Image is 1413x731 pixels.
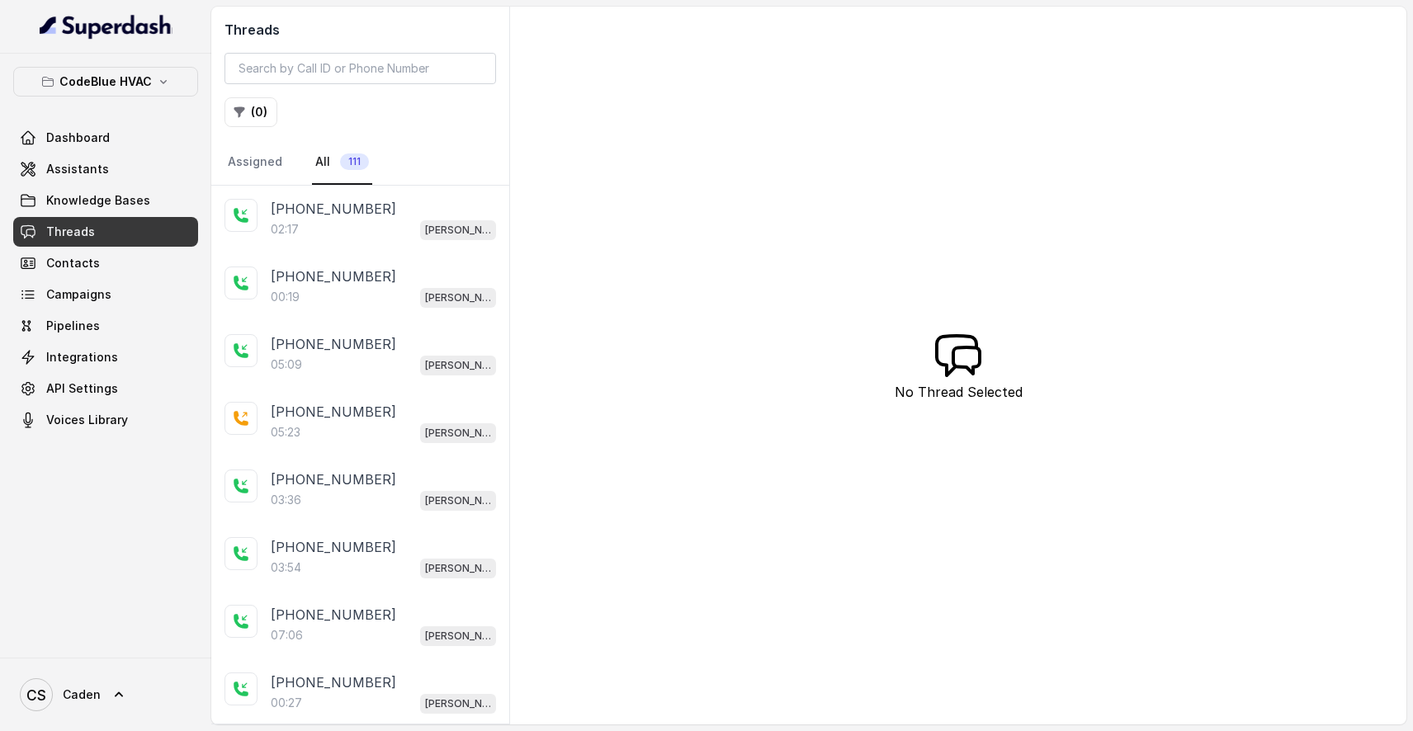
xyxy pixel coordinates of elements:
[46,412,128,428] span: Voices Library
[224,140,496,185] nav: Tabs
[271,627,303,644] p: 07:06
[895,382,1023,402] p: No Thread Selected
[425,222,491,238] p: [PERSON_NAME]
[13,311,198,341] a: Pipelines
[271,695,302,711] p: 00:27
[271,672,396,692] p: [PHONE_NUMBER]
[425,357,491,374] p: [PERSON_NAME]
[13,405,198,435] a: Voices Library
[13,248,198,278] a: Contacts
[224,97,277,127] button: (0)
[271,266,396,286] p: [PHONE_NUMBER]
[425,425,491,441] p: [PERSON_NAME]
[271,559,301,576] p: 03:54
[425,696,491,712] p: [PERSON_NAME]
[340,153,369,170] span: 111
[13,154,198,184] a: Assistants
[425,560,491,577] p: [PERSON_NAME]
[59,72,152,92] p: CodeBlue HVAC
[271,289,300,305] p: 00:19
[271,605,396,625] p: [PHONE_NUMBER]
[425,493,491,509] p: [PERSON_NAME]
[271,492,301,508] p: 03:36
[46,130,110,146] span: Dashboard
[271,221,299,238] p: 02:17
[271,537,396,557] p: [PHONE_NUMBER]
[13,672,198,718] a: Caden
[46,380,118,397] span: API Settings
[46,161,109,177] span: Assistants
[271,199,396,219] p: [PHONE_NUMBER]
[26,686,46,704] text: CS
[13,374,198,403] a: API Settings
[224,20,496,40] h2: Threads
[46,349,118,365] span: Integrations
[271,356,302,373] p: 05:09
[425,628,491,644] p: [PERSON_NAME]
[271,424,300,441] p: 05:23
[13,280,198,309] a: Campaigns
[46,192,150,209] span: Knowledge Bases
[13,217,198,247] a: Threads
[224,53,496,84] input: Search by Call ID or Phone Number
[224,140,286,185] a: Assigned
[13,342,198,372] a: Integrations
[13,67,198,97] button: CodeBlue HVAC
[425,290,491,306] p: [PERSON_NAME]
[271,469,396,489] p: [PHONE_NUMBER]
[46,224,95,240] span: Threads
[13,186,198,215] a: Knowledge Bases
[46,255,100,271] span: Contacts
[312,140,372,185] a: All111
[46,318,100,334] span: Pipelines
[271,402,396,422] p: [PHONE_NUMBER]
[63,686,101,703] span: Caden
[271,334,396,354] p: [PHONE_NUMBER]
[40,13,172,40] img: light.svg
[13,123,198,153] a: Dashboard
[46,286,111,303] span: Campaigns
